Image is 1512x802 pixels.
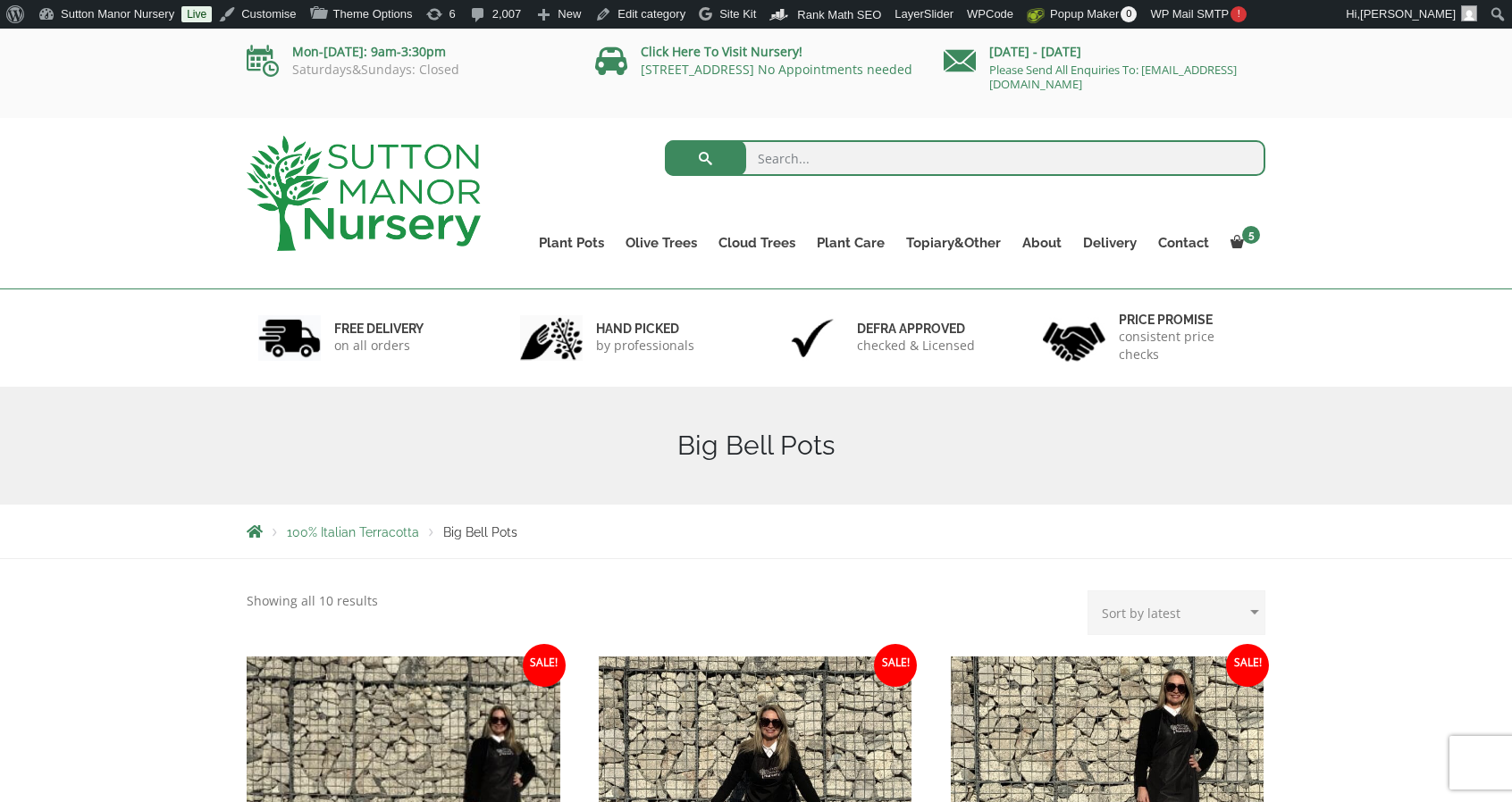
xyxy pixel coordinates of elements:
[1012,230,1072,255] a: About
[1231,6,1247,22] span: !
[1226,644,1269,687] span: Sale!
[1147,230,1220,255] a: Contact
[857,337,975,355] p: checked & Licensed
[989,62,1237,92] a: Please Send All Enquiries To: [EMAIL_ADDRESS][DOMAIN_NAME]
[719,7,756,21] span: Site Kit
[247,136,481,251] img: logo
[1072,230,1147,255] a: Delivery
[857,321,975,337] h6: Defra approved
[596,337,694,355] p: by professionals
[1088,590,1265,635] select: Shop order
[1121,6,1137,22] span: 0
[641,61,912,78] a: [STREET_ADDRESS] No Appointments needed
[520,315,583,361] img: 2.jpg
[596,321,694,337] h6: hand picked
[247,63,568,77] p: Saturdays&Sundays: Closed
[258,315,321,361] img: 1.jpg
[247,41,568,63] p: Mon-[DATE]: 9am-3:30pm
[665,140,1266,176] input: Search...
[944,41,1265,63] p: [DATE] - [DATE]
[1242,226,1260,244] span: 5
[247,524,1265,539] nav: Breadcrumbs
[334,337,424,355] p: on all orders
[874,644,917,687] span: Sale!
[641,43,802,60] a: Click Here To Visit Nursery!
[797,8,881,21] span: Rank Math SEO
[1360,7,1456,21] span: [PERSON_NAME]
[1119,312,1255,328] h6: Price promise
[523,644,566,687] span: Sale!
[1043,311,1105,365] img: 4.jpg
[781,315,844,361] img: 3.jpg
[287,525,419,539] a: 100% Italian Terracotta
[247,430,1265,462] h1: Big Bell Pots
[334,321,424,337] h6: FREE DELIVERY
[1119,328,1255,363] p: consistent price checks
[443,525,517,539] span: Big Bell Pots
[708,230,806,255] a: Cloud Trees
[615,230,708,255] a: Olive Trees
[806,230,895,255] a: Plant Care
[181,6,212,22] a: Live
[528,230,615,255] a: Plant Pots
[895,230,1012,255] a: Topiary&Other
[247,590,378,612] p: Showing all 10 results
[1220,230,1265,255] a: 5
